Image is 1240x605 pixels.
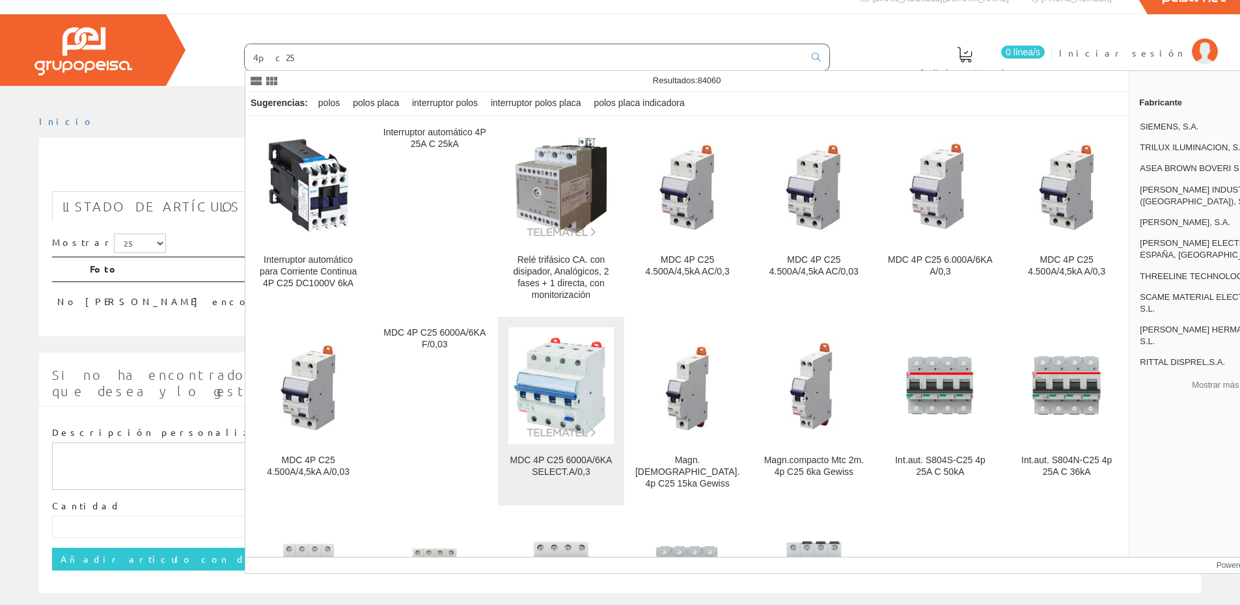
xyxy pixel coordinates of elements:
[85,257,1082,282] th: Foto
[625,317,751,505] a: Magn. Mt 4m. 4p C25 15ka Gewiss Magn. [DEMOGRAPHIC_DATA]. 4p C25 15ka Gewiss
[34,27,132,75] img: Grupo Peisa
[39,115,94,127] a: Inicio
[256,455,361,478] div: MDC 4P C25 4.500A/4,5kA A/0,03
[1004,317,1129,505] a: Int.aut. S804N-C25 4p 25A C 36kA Int.aut. S804N-C25 4p 25A C 36kA
[653,75,721,85] span: Resultados:
[1059,46,1185,59] span: Iniciar sesión
[1014,455,1119,478] div: Int.aut. S804N-C25 4p 25A C 36kA
[901,136,980,235] img: MDC 4P C25 6.000A/6KA A/0,3
[635,254,740,278] div: MDC 4P C25 4.500A/4,5kA AC/0,3
[1027,136,1107,235] img: MDC 4P C25 4.500A/4,5kA A/0,3
[920,65,1009,78] span: Pedido actual
[877,116,1003,316] a: MDC 4P C25 6.000A/6KA A/0,3 MDC 4P C25 6.000A/6KA A/0,3
[348,92,404,115] div: polos placa
[382,127,487,150] div: Interruptor automático 4P 25A C 25kA
[245,44,804,70] input: Buscar ...
[52,426,283,439] label: Descripción personalizada
[372,116,497,316] a: Interruptor automático 4P 25A C 25kA
[372,317,497,505] a: MDC 4P C25 6000A/6KA F/0,03
[762,254,866,278] div: MDC 4P C25 4.500A/4,5kA AC/0,03
[1004,116,1129,316] a: MDC 4P C25 4.500A/4,5kA A/0,3 MDC 4P C25 4.500A/4,5kA A/0,3
[245,317,371,505] a: MDC 4P C25 4.500A/4,5kA A/0,03 MDC 4P C25 4.500A/4,5kA A/0,03
[407,92,483,115] div: interruptor polos
[888,334,993,438] img: Int.aut. S804S-C25 4p 25A C 50kA
[498,317,624,505] a: MDC 4P C25 6000A/6KA SELECT.A/0,3 MDC 4P C25 6000A/6KA SELECT.A/0,3
[245,94,310,113] div: Sugerencias:
[382,327,487,351] div: MDC 4P C25 6000A/6KA F/0,03
[114,234,166,253] select: Mostrar
[697,75,721,85] span: 84060
[635,455,740,490] div: Magn. [DEMOGRAPHIC_DATA]. 4p C25 15ka Gewiss
[245,116,371,316] a: Interruptor automático para Corriente Continua 4P C25 DC1000V 6kA Interruptor automático para Cor...
[1001,46,1045,59] span: 0 línea/s
[313,92,345,115] div: polos
[508,334,613,438] img: MDC 4P C25 6000A/6KA SELECT.A/0,3
[256,254,361,289] div: Interruptor automático para Corriente Continua 4P C25 DC1000V 6kA
[1059,36,1218,48] a: Iniciar sesión
[1014,254,1119,278] div: MDC 4P C25 4.500A/4,5kA A/0,3
[1014,334,1119,438] img: Int.aut. S804N-C25 4p 25A C 36kA
[256,128,361,243] img: Interruptor automático para Corriente Continua 4P C25 DC1000V 6kA
[751,317,877,505] a: Magn.compacto Mtc 2m. 4p C25 6ka Gewiss Magn.compacto Mtc 2m. 4p C25 6ka Gewiss
[52,500,121,513] label: Cantidad
[52,282,1082,314] td: No [PERSON_NAME] encontrado artículos, pruebe con otra búsqueda
[888,254,993,278] div: MDC 4P C25 6.000A/6KA A/0,3
[774,336,853,435] img: Magn.compacto Mtc 2m. 4p C25 6ka Gewiss
[762,455,866,478] div: Magn.compacto Mtc 2m. 4p C25 6ka Gewiss
[52,367,1185,399] span: Si no ha encontrado algún artículo en nuestro catálogo introduzca aquí la cantidad y la descripci...
[888,455,993,478] div: Int.aut. S804S-C25 4p 25A C 50kA
[508,455,613,478] div: MDC 4P C25 6000A/6KA SELECT.A/0,3
[486,92,586,115] div: interruptor polos placa
[52,234,166,253] label: Mostrar
[52,159,1188,185] h1: 'p c25
[625,116,751,316] a: MDC 4P C25 4.500A/4,5kA AC/0,3 MDC 4P C25 4.500A/4,5kA AC/0,3
[774,136,853,235] img: MDC 4P C25 4.500A/4,5kA AC/0,03
[508,254,613,301] div: Relé trifásico CA. con disipador, Analógicos, 2 fases + 1 directa, con monitorización
[498,116,624,316] a: Relé trifásico CA. con disipador, Analógicos, 2 fases + 1 directa, con monitorización Relé trifás...
[52,548,476,570] input: Añadir artículo con descripción personalizada
[648,336,727,435] img: Magn. Mt 4m. 4p C25 15ka Gewiss
[269,336,348,435] img: MDC 4P C25 4.500A/4,5kA A/0,03
[52,191,251,222] a: Listado de artículos
[508,133,613,237] img: Relé trifásico CA. con disipador, Analógicos, 2 fases + 1 directa, con monitorización
[877,317,1003,505] a: Int.aut. S804S-C25 4p 25A C 50kA Int.aut. S804S-C25 4p 25A C 50kA
[751,116,877,316] a: MDC 4P C25 4.500A/4,5kA AC/0,03 MDC 4P C25 4.500A/4,5kA AC/0,03
[648,136,727,235] img: MDC 4P C25 4.500A/4,5kA AC/0,3
[588,92,689,115] div: polos placa indicadora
